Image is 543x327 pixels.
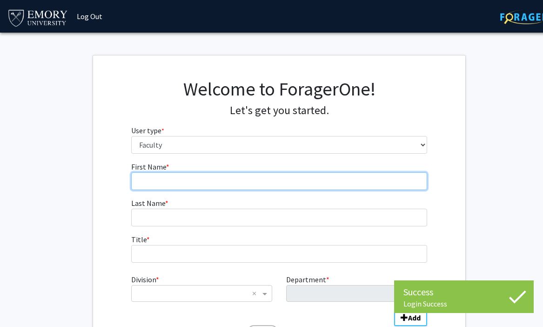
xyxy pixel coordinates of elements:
[131,125,164,136] label: User type
[131,285,272,302] ng-select: Division
[7,7,69,28] img: Emory University Logo
[7,285,40,320] iframe: Chat
[131,78,428,100] h1: Welcome to ForagerOne!
[124,274,279,302] div: Division
[403,299,524,308] div: Login Success
[131,104,428,117] h4: Let's get you started.
[252,288,260,299] span: Clear all
[279,274,434,302] div: Department
[408,313,421,322] b: Add
[286,285,427,302] ng-select: Department
[131,198,165,208] span: Last Name
[131,235,147,244] span: Title
[131,162,166,171] span: First Name
[403,285,524,299] div: Success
